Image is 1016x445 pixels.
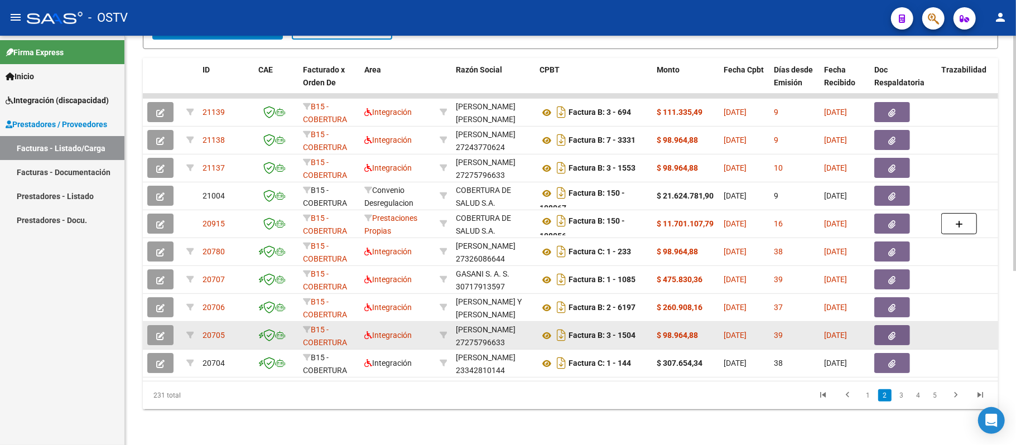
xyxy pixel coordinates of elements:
[657,136,698,144] strong: $ 98.964,88
[769,58,820,107] datatable-header-cell: Días desde Emisión
[941,65,986,74] span: Trazabilidad
[6,46,64,59] span: Firma Express
[774,219,783,228] span: 16
[657,219,714,228] strong: $ 11.701.107,79
[774,247,783,256] span: 38
[824,275,847,284] span: [DATE]
[364,247,412,256] span: Integración
[535,58,652,107] datatable-header-cell: CPBT
[456,323,531,347] div: 27275796633
[203,191,225,200] span: 21004
[569,108,631,117] strong: Factura B: 3 - 694
[540,65,560,74] span: CPBT
[456,296,531,319] div: 30714409324
[812,389,834,402] a: go to first page
[824,219,847,228] span: [DATE]
[837,389,858,402] a: go to previous page
[303,241,354,288] span: B15 - COBERTURA DE SALUD S.A. (Boreal)
[860,386,877,405] li: page 1
[6,118,107,130] span: Prestadores / Proveedores
[203,247,225,256] span: 20780
[569,164,635,173] strong: Factura B: 3 - 1553
[554,184,569,202] i: Descargar documento
[774,191,778,200] span: 9
[303,158,354,205] span: B15 - COBERTURA DE SALUD S.A. (Boreal)
[724,191,747,200] span: [DATE]
[203,163,225,172] span: 21137
[203,219,225,228] span: 20915
[456,100,531,126] div: [PERSON_NAME] [PERSON_NAME]
[554,159,569,177] i: Descargar documento
[456,128,531,152] div: 27243770624
[554,131,569,149] i: Descargar documento
[303,186,354,233] span: B15 - COBERTURA DE SALUD S.A. (Boreal)
[569,303,635,312] strong: Factura B: 2 - 6197
[569,359,631,368] strong: Factura C: 1 - 144
[978,407,1005,434] div: Open Intercom Messenger
[456,128,516,141] div: [PERSON_NAME]
[874,65,924,87] span: Doc Respaldatoria
[774,163,783,172] span: 10
[456,351,531,375] div: 23342810144
[203,359,225,367] span: 20704
[657,331,698,340] strong: $ 98.964,88
[554,354,569,372] i: Descargar documento
[569,275,635,284] strong: Factura B: 1 - 1085
[824,359,847,367] span: [DATE]
[364,136,412,144] span: Integración
[456,296,531,346] div: [PERSON_NAME] Y [PERSON_NAME] SOCIEDAD DE HECHO
[724,303,747,312] span: [DATE]
[657,191,714,200] strong: $ 21.624.781,90
[364,108,412,117] span: Integración
[824,136,847,144] span: [DATE]
[456,65,502,74] span: Razón Social
[9,11,22,24] mat-icon: menu
[824,108,847,117] span: [DATE]
[456,268,509,280] div: GASANI S. A. S.
[540,217,625,241] strong: Factura B: 150 - 108056
[198,58,254,107] datatable-header-cell: ID
[203,303,225,312] span: 20706
[877,386,893,405] li: page 2
[724,359,747,367] span: [DATE]
[364,65,381,74] span: Area
[456,323,516,336] div: [PERSON_NAME]
[360,58,435,107] datatable-header-cell: Area
[143,381,312,409] div: 231 total
[870,58,937,107] datatable-header-cell: Doc Respaldatoria
[554,270,569,288] i: Descargar documento
[540,189,625,213] strong: Factura B: 150 - 108067
[724,247,747,256] span: [DATE]
[364,214,417,235] span: Prestaciones Propias
[203,65,210,74] span: ID
[724,65,764,74] span: Fecha Cpbt
[456,184,531,207] div: 30707761896
[774,359,783,367] span: 38
[6,94,109,107] span: Integración (discapacidad)
[652,58,719,107] datatable-header-cell: Monto
[456,240,531,263] div: 27326086644
[258,65,273,74] span: CAE
[364,186,413,207] span: Convenio Desregulacion
[824,191,847,200] span: [DATE]
[774,303,783,312] span: 37
[774,275,783,284] span: 39
[456,156,531,180] div: 27275796633
[456,100,531,124] div: 23331393274
[554,326,569,344] i: Descargar documento
[456,184,531,210] div: COBERTURA DE SALUD S.A.
[824,303,847,312] span: [DATE]
[569,248,631,257] strong: Factura C: 1 - 233
[724,219,747,228] span: [DATE]
[774,108,778,117] span: 9
[910,386,927,405] li: page 4
[878,389,892,402] a: 2
[554,103,569,121] i: Descargar documento
[657,108,702,117] strong: $ 111.335,49
[994,11,1007,24] mat-icon: person
[303,269,354,316] span: B15 - COBERTURA DE SALUD S.A. (Boreal)
[657,359,702,367] strong: $ 307.654,34
[451,58,535,107] datatable-header-cell: Razón Social
[203,108,225,117] span: 21139
[456,212,531,238] div: COBERTURA DE SALUD S.A.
